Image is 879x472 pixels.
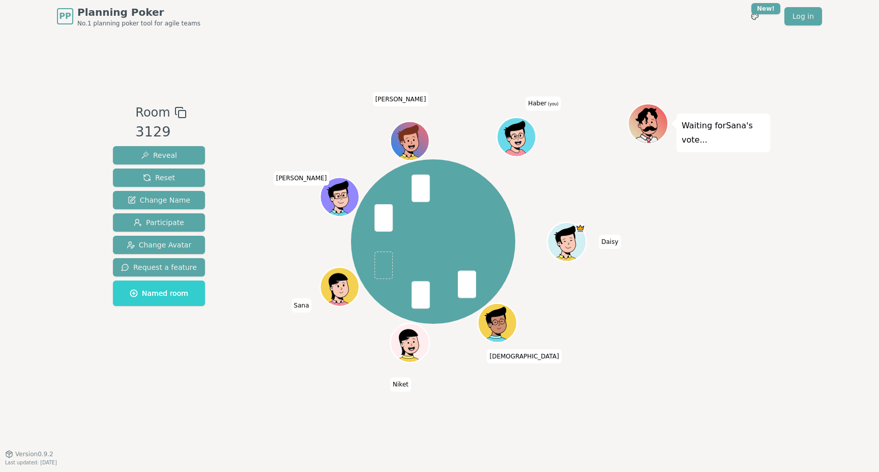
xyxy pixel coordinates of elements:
span: Reveal [141,150,177,160]
button: New! [746,7,764,25]
span: Reset [143,173,175,183]
span: Change Avatar [127,240,192,250]
a: Log in [784,7,822,25]
a: PPPlanning PokerNo.1 planning poker tool for agile teams [57,5,200,27]
span: Change Name [128,195,190,205]
span: Named room [130,288,188,298]
button: Change Avatar [113,236,205,254]
button: Named room [113,281,205,306]
p: Waiting for Sana 's vote... [682,119,765,147]
button: Participate [113,213,205,232]
button: Request a feature [113,258,205,276]
button: Version0.9.2 [5,450,53,458]
span: Planning Poker [77,5,200,19]
span: PP [59,10,71,22]
span: Participate [134,217,184,228]
span: Click to change your name [487,349,561,364]
span: Request a feature [121,262,197,272]
div: 3129 [135,122,186,143]
span: Click to change your name [390,377,411,392]
span: Daisy is the host [576,224,585,233]
span: Click to change your name [291,298,312,313]
button: Click to change your avatar [499,119,535,155]
div: New! [751,3,780,14]
button: Reveal [113,146,205,164]
span: Click to change your name [274,171,330,185]
span: Last updated: [DATE] [5,460,57,465]
span: Version 0.9.2 [15,450,53,458]
span: Click to change your name [599,235,621,249]
span: No.1 planning poker tool for agile teams [77,19,200,27]
button: Reset [113,169,205,187]
span: Room [135,103,170,122]
span: Click to change your name [373,92,429,106]
span: (you) [546,102,559,106]
span: Click to change your name [525,96,561,110]
button: Change Name [113,191,205,209]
